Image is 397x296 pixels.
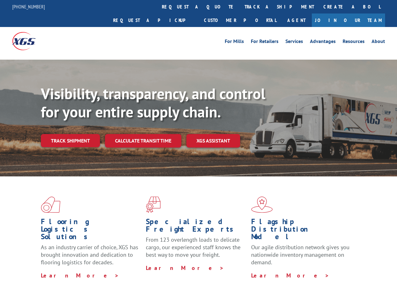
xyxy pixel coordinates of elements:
[41,84,265,121] b: Visibility, transparency, and control for your entire supply chain.
[41,272,119,279] a: Learn More >
[312,13,385,27] a: Join Our Team
[146,264,224,272] a: Learn More >
[251,39,278,46] a: For Retailers
[146,196,161,213] img: xgs-icon-focused-on-flooring-red
[12,3,45,10] a: [PHONE_NUMBER]
[343,39,365,46] a: Resources
[251,272,329,279] a: Learn More >
[199,13,281,27] a: Customer Portal
[108,13,199,27] a: Request a pickup
[41,196,60,213] img: xgs-icon-total-supply-chain-intelligence-red
[186,134,240,148] a: XGS ASSISTANT
[372,39,385,46] a: About
[146,236,246,264] p: From 123 overlength loads to delicate cargo, our experienced staff knows the best way to move you...
[41,244,138,266] span: As an industry carrier of choice, XGS has brought innovation and dedication to flooring logistics...
[310,39,336,46] a: Advantages
[285,39,303,46] a: Services
[281,13,312,27] a: Agent
[251,244,350,266] span: Our agile distribution network gives you nationwide inventory management on demand.
[105,134,181,148] a: Calculate transit time
[251,218,351,244] h1: Flagship Distribution Model
[146,218,246,236] h1: Specialized Freight Experts
[225,39,244,46] a: For Mills
[251,196,273,213] img: xgs-icon-flagship-distribution-model-red
[41,218,141,244] h1: Flooring Logistics Solutions
[41,134,100,147] a: Track shipment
